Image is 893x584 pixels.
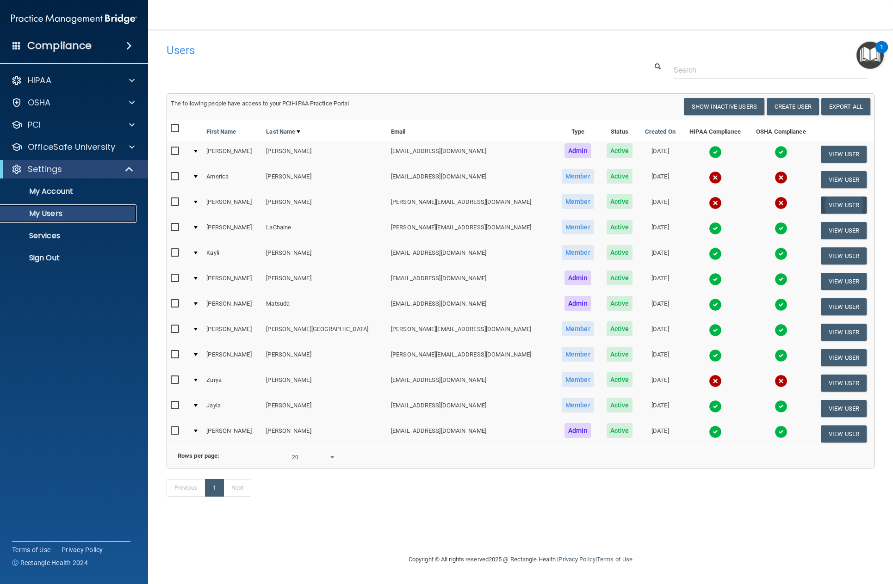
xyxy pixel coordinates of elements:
[11,164,134,175] a: Settings
[856,42,884,69] button: Open Resource Center, 1 new notification
[203,141,262,167] td: [PERSON_NAME]
[387,269,555,294] td: [EMAIL_ADDRESS][DOMAIN_NAME]
[639,269,682,294] td: [DATE]
[821,171,867,188] button: View User
[709,349,722,362] img: tick.e7d51cea.svg
[203,243,262,269] td: Kayli
[607,169,633,184] span: Active
[387,218,555,243] td: [PERSON_NAME][EMAIL_ADDRESS][DOMAIN_NAME]
[262,192,387,218] td: [PERSON_NAME]
[205,479,224,497] a: 1
[562,321,594,336] span: Member
[28,75,51,86] p: HIPAA
[562,398,594,412] span: Member
[639,370,682,396] td: [DATE]
[684,98,764,115] button: Show Inactive Users
[562,372,594,387] span: Member
[262,218,387,243] td: LaChaine
[262,269,387,294] td: [PERSON_NAME]
[709,400,722,413] img: tick.e7d51cea.svg
[821,298,867,315] button: View User
[564,143,591,158] span: Admin
[262,370,387,396] td: [PERSON_NAME]
[639,294,682,320] td: [DATE]
[607,423,633,438] span: Active
[607,296,633,311] span: Active
[821,324,867,341] button: View User
[639,421,682,446] td: [DATE]
[775,171,788,184] img: cross.ca9f0e7f.svg
[203,396,262,421] td: Jayla
[28,119,41,130] p: PCI
[562,220,594,234] span: Member
[607,143,633,158] span: Active
[775,273,788,286] img: tick.e7d51cea.svg
[821,98,870,115] a: Export All
[709,324,722,337] img: tick.e7d51cea.svg
[775,247,788,260] img: tick.e7d51cea.svg
[607,245,633,260] span: Active
[12,545,50,554] a: Terms of Use
[28,164,62,175] p: Settings
[564,423,591,438] span: Admin
[639,396,682,421] td: [DATE]
[775,146,788,159] img: tick.e7d51cea.svg
[562,347,594,362] span: Member
[821,425,867,443] button: View User
[775,298,788,311] img: tick.e7d51cea.svg
[387,345,555,370] td: [PERSON_NAME][EMAIL_ADDRESS][DOMAIN_NAME]
[821,222,867,239] button: View User
[607,321,633,336] span: Active
[555,119,600,141] th: Type
[639,218,682,243] td: [DATE]
[203,167,262,192] td: America
[262,396,387,421] td: [PERSON_NAME]
[607,347,633,362] span: Active
[262,141,387,167] td: [PERSON_NAME]
[387,141,555,167] td: [EMAIL_ADDRESS][DOMAIN_NAME]
[775,375,788,387] img: cross.ca9f0e7f.svg
[639,141,682,167] td: [DATE]
[775,349,788,362] img: tick.e7d51cea.svg
[171,100,349,107] span: The following people have access to your PCIHIPAA Practice Portal
[607,398,633,412] span: Active
[564,270,591,285] span: Admin
[11,119,135,130] a: PCI
[775,400,788,413] img: tick.e7d51cea.svg
[709,222,722,235] img: tick.e7d51cea.svg
[645,126,676,137] a: Created On
[562,245,594,260] span: Member
[387,243,555,269] td: [EMAIL_ADDRESS][DOMAIN_NAME]
[639,320,682,345] td: [DATE]
[262,243,387,269] td: [PERSON_NAME]
[821,197,867,214] button: View User
[564,296,591,311] span: Admin
[607,194,633,209] span: Active
[749,119,814,141] th: OSHA Compliance
[709,425,722,438] img: tick.e7d51cea.svg
[262,167,387,192] td: [PERSON_NAME]
[821,146,867,163] button: View User
[709,273,722,286] img: tick.e7d51cea.svg
[223,479,251,497] a: Next
[262,294,387,320] td: Matsuda
[682,119,749,141] th: HIPAA Compliance
[203,320,262,345] td: [PERSON_NAME]
[6,187,132,196] p: My Account
[775,324,788,337] img: tick.e7d51cea.svg
[639,345,682,370] td: [DATE]
[27,39,92,52] h4: Compliance
[266,126,300,137] a: Last Name
[709,247,722,260] img: tick.e7d51cea.svg
[387,396,555,421] td: [EMAIL_ADDRESS][DOMAIN_NAME]
[709,171,722,184] img: cross.ca9f0e7f.svg
[880,47,883,59] div: 1
[387,192,555,218] td: [PERSON_NAME][EMAIL_ADDRESS][DOMAIN_NAME]
[11,141,135,153] a: OfficeSafe University
[709,375,722,387] img: cross.ca9f0e7f.svg
[709,146,722,159] img: tick.e7d51cea.svg
[206,126,236,137] a: First Name
[6,253,132,263] p: Sign Out
[387,294,555,320] td: [EMAIL_ADDRESS][DOMAIN_NAME]
[821,247,867,264] button: View User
